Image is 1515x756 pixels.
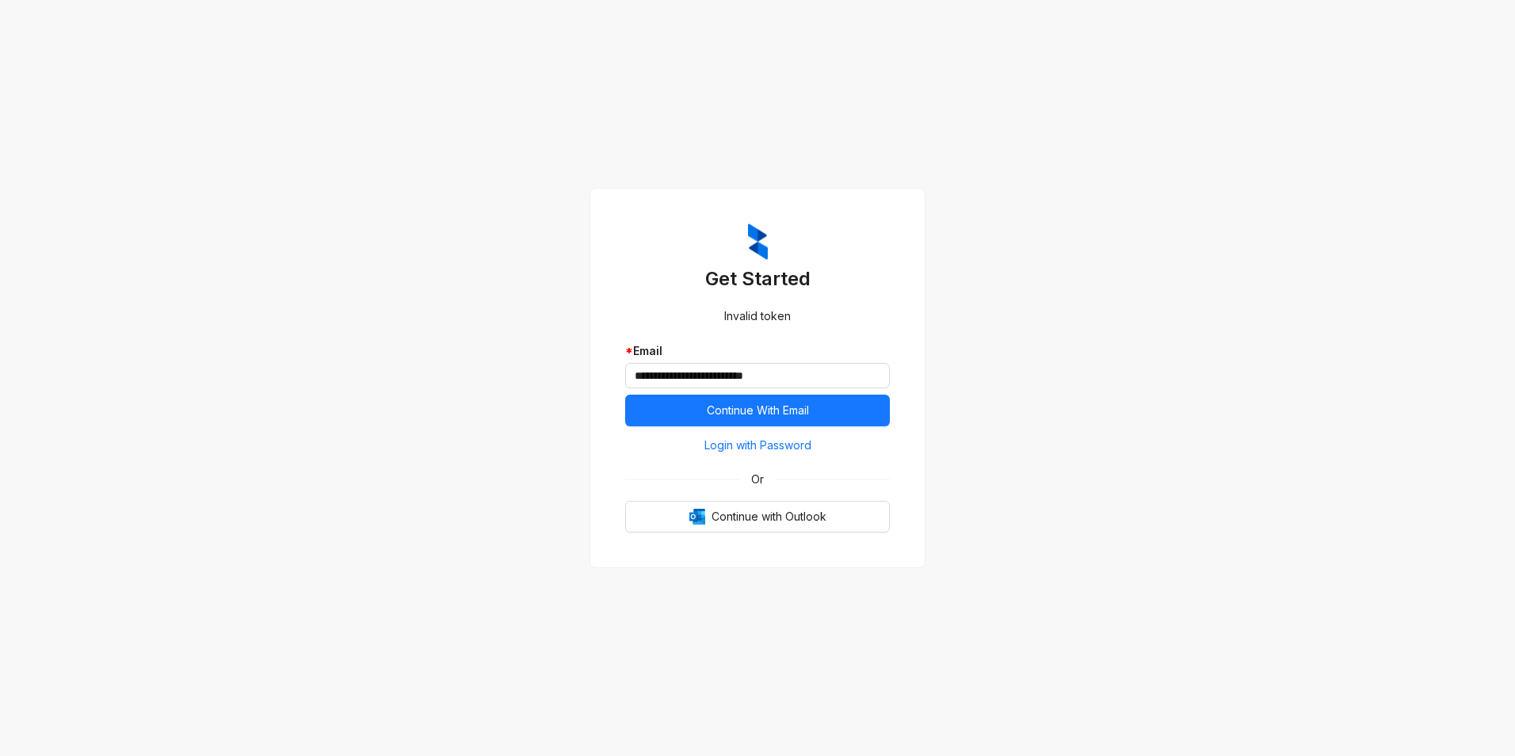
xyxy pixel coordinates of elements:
[748,223,768,260] img: ZumaIcon
[740,471,775,488] span: Or
[625,307,890,325] div: Invalid token
[712,508,826,525] span: Continue with Outlook
[625,266,890,292] h3: Get Started
[707,402,809,419] span: Continue With Email
[625,395,890,426] button: Continue With Email
[689,509,705,525] img: Outlook
[625,501,890,533] button: OutlookContinue with Outlook
[625,433,890,458] button: Login with Password
[625,342,890,360] div: Email
[704,437,811,454] span: Login with Password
